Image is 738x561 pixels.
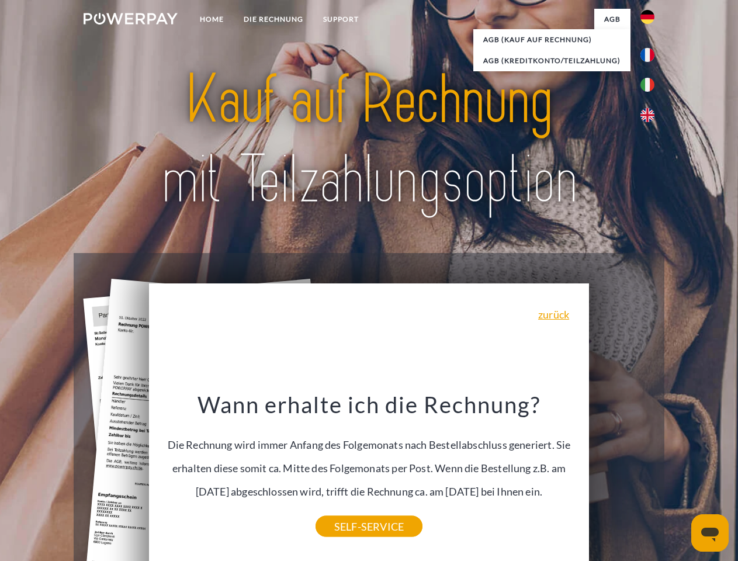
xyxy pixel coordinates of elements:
[640,48,654,62] img: fr
[691,514,729,552] iframe: Schaltfläche zum Öffnen des Messaging-Fensters
[112,56,626,224] img: title-powerpay_de.svg
[640,108,654,122] img: en
[313,9,369,30] a: SUPPORT
[156,390,583,418] h3: Wann erhalte ich die Rechnung?
[234,9,313,30] a: DIE RECHNUNG
[640,78,654,92] img: it
[640,10,654,24] img: de
[84,13,178,25] img: logo-powerpay-white.svg
[473,29,630,50] a: AGB (Kauf auf Rechnung)
[190,9,234,30] a: Home
[156,390,583,527] div: Die Rechnung wird immer Anfang des Folgemonats nach Bestellabschluss generiert. Sie erhalten dies...
[473,50,630,71] a: AGB (Kreditkonto/Teilzahlung)
[538,309,569,320] a: zurück
[316,516,422,537] a: SELF-SERVICE
[594,9,630,30] a: agb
